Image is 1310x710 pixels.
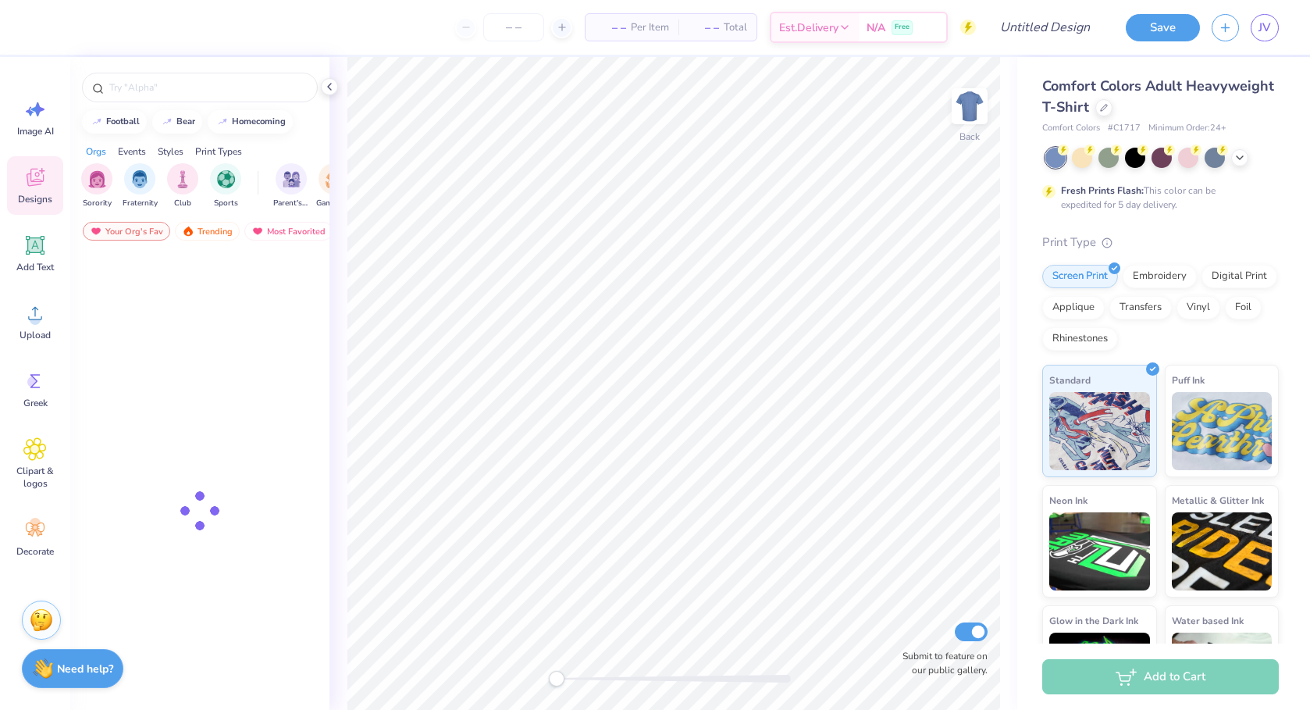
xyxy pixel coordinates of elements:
span: Sorority [83,198,112,209]
button: homecoming [208,110,293,134]
div: Accessibility label [549,671,564,687]
div: football [106,117,140,126]
button: filter button [123,163,158,209]
button: football [82,110,147,134]
span: Minimum Order: 24 + [1148,122,1226,135]
span: – – [688,20,719,36]
span: Puff Ink [1172,372,1205,388]
span: Sports [214,198,238,209]
div: Foil [1225,296,1262,319]
button: filter button [210,163,241,209]
img: Fraternity Image [131,170,148,188]
span: Free [895,22,910,33]
div: filter for Club [167,163,198,209]
img: Parent's Weekend Image [283,170,301,188]
span: # C1717 [1108,122,1141,135]
div: Rhinestones [1042,327,1118,351]
img: Club Image [174,170,191,188]
img: trend_line.gif [216,117,229,127]
div: Styles [158,144,183,159]
div: filter for Sorority [81,163,112,209]
img: most_fav.gif [251,226,264,237]
div: Your Org's Fav [83,222,170,241]
button: filter button [81,163,112,209]
span: Glow in the Dark Ink [1049,612,1138,629]
strong: Fresh Prints Flash: [1061,184,1144,197]
span: Parent's Weekend [273,198,309,209]
span: Water based Ink [1172,612,1244,629]
span: Per Item [631,20,669,36]
a: JV [1251,14,1279,41]
button: filter button [316,163,352,209]
span: N/A [867,20,885,36]
img: Sports Image [217,170,235,188]
div: Digital Print [1201,265,1277,288]
div: filter for Game Day [316,163,352,209]
span: Game Day [316,198,352,209]
div: filter for Parent's Weekend [273,163,309,209]
div: Screen Print [1042,265,1118,288]
input: Try "Alpha" [108,80,308,95]
span: Decorate [16,545,54,558]
img: Puff Ink [1172,392,1273,470]
span: Metallic & Glitter Ink [1172,492,1264,508]
img: Neon Ink [1049,512,1150,590]
div: Orgs [86,144,106,159]
span: Club [174,198,191,209]
input: – – [483,13,544,41]
div: Embroidery [1123,265,1197,288]
img: trend_line.gif [161,117,173,127]
div: Most Favorited [244,222,333,241]
div: bear [176,117,195,126]
span: Est. Delivery [779,20,838,36]
img: Back [954,91,985,122]
div: Print Types [195,144,242,159]
span: Neon Ink [1049,492,1088,508]
img: trend_line.gif [91,117,103,127]
img: Metallic & Glitter Ink [1172,512,1273,590]
button: Save [1126,14,1200,41]
img: Standard [1049,392,1150,470]
span: Fraternity [123,198,158,209]
span: Add Text [16,261,54,273]
img: trending.gif [182,226,194,237]
div: Back [959,130,980,144]
span: Clipart & logos [9,465,61,490]
div: Applique [1042,296,1105,319]
div: filter for Sports [210,163,241,209]
input: Untitled Design [988,12,1102,43]
div: homecoming [232,117,286,126]
div: Print Type [1042,234,1279,252]
span: – – [595,20,626,36]
span: Comfort Colors [1042,122,1100,135]
div: Transfers [1109,296,1172,319]
img: Sorority Image [88,170,106,188]
img: Game Day Image [326,170,344,188]
img: most_fav.gif [90,226,102,237]
div: Vinyl [1177,296,1220,319]
button: filter button [167,163,198,209]
span: Total [724,20,747,36]
div: This color can be expedited for 5 day delivery. [1061,184,1253,212]
span: Image AI [17,125,54,137]
button: filter button [273,163,309,209]
label: Submit to feature on our public gallery. [894,649,988,677]
span: Designs [18,193,52,205]
button: bear [152,110,202,134]
span: Greek [23,397,48,409]
strong: Need help? [57,662,113,676]
span: Comfort Colors Adult Heavyweight T-Shirt [1042,77,1274,116]
span: Standard [1049,372,1091,388]
div: filter for Fraternity [123,163,158,209]
span: Upload [20,329,51,341]
span: JV [1258,19,1271,37]
div: Events [118,144,146,159]
div: Trending [175,222,240,241]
